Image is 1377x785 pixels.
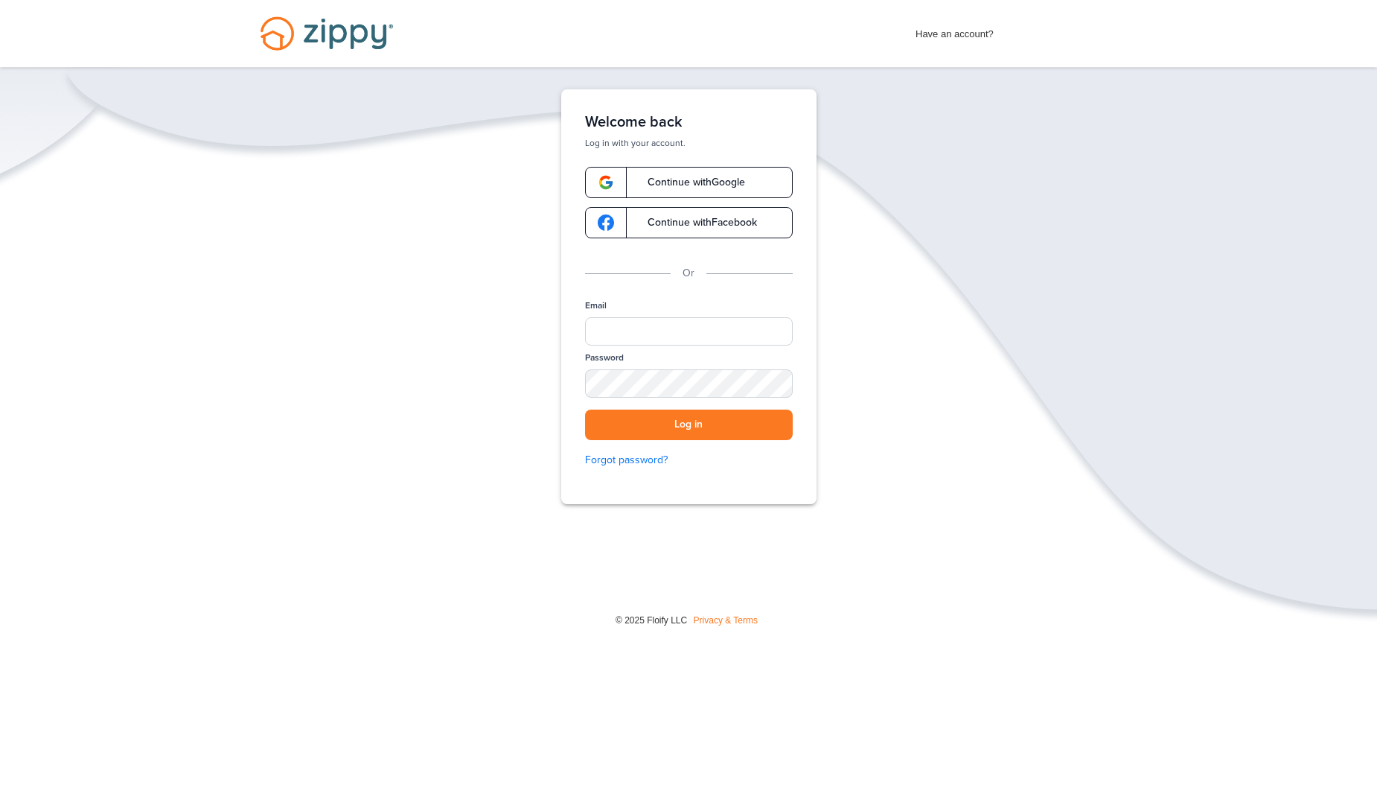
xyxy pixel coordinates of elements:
span: © 2025 Floify LLC [616,615,687,626]
label: Password [585,352,624,364]
span: Have an account? [916,19,994,42]
button: Log in [585,410,793,440]
label: Email [585,299,607,312]
img: google-logo [598,174,614,191]
a: Privacy & Terms [694,615,758,626]
input: Password [585,369,793,398]
a: google-logoContinue withFacebook [585,207,793,238]
span: Continue with Facebook [633,217,757,228]
p: Or [683,265,694,282]
img: google-logo [598,214,614,231]
h1: Welcome back [585,113,793,131]
a: google-logoContinue withGoogle [585,167,793,198]
a: Forgot password? [585,452,793,468]
input: Email [585,317,793,346]
span: Continue with Google [633,177,745,188]
p: Log in with your account. [585,137,793,149]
